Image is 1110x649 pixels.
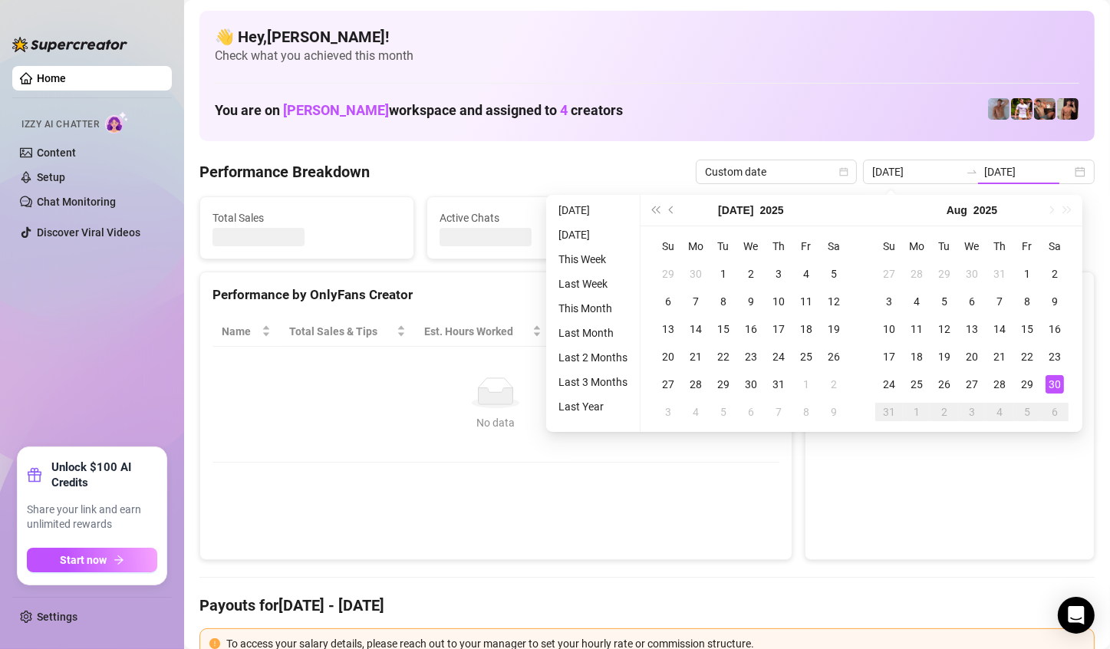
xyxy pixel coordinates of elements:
button: Start nowarrow-right [27,548,157,572]
h1: You are on workspace and assigned to creators [215,102,623,119]
th: Chat Conversion [653,317,779,347]
a: Settings [37,611,77,623]
th: Name [212,317,280,347]
a: Home [37,72,66,84]
span: calendar [839,167,848,176]
div: Est. Hours Worked [424,323,529,340]
span: Chat Conversion [662,323,757,340]
div: Sales by OnlyFans Creator [818,285,1082,305]
div: No data [228,414,764,431]
span: Total Sales [212,209,401,226]
h4: Payouts for [DATE] - [DATE] [199,595,1095,616]
a: Discover Viral Videos [37,226,140,239]
span: 4 [560,102,568,118]
img: Zach [1057,98,1079,120]
span: Total Sales & Tips [289,323,394,340]
span: Izzy AI Chatter [21,117,99,132]
span: Check what you achieved this month [215,48,1079,64]
h4: Performance Breakdown [199,161,370,183]
img: AI Chatter [105,111,129,133]
th: Total Sales & Tips [280,317,415,347]
div: Performance by OnlyFans Creator [212,285,779,305]
div: Open Intercom Messenger [1058,597,1095,634]
span: arrow-right [114,555,124,565]
th: Sales / Hour [551,317,654,347]
span: exclamation-circle [209,638,220,649]
span: Messages Sent [667,209,855,226]
strong: Unlock $100 AI Credits [51,460,157,490]
span: swap-right [966,166,978,178]
span: Start now [61,554,107,566]
span: Share your link and earn unlimited rewards [27,502,157,532]
span: Active Chats [440,209,628,226]
a: Content [37,147,76,159]
img: Joey [988,98,1010,120]
img: logo-BBDzfeDw.svg [12,37,127,52]
span: Name [222,323,259,340]
a: Chat Monitoring [37,196,116,208]
h4: 👋 Hey, [PERSON_NAME] ! [215,26,1079,48]
input: Start date [872,163,960,180]
a: Setup [37,171,65,183]
span: Sales / Hour [560,323,632,340]
span: Custom date [705,160,848,183]
img: Osvaldo [1034,98,1056,120]
img: Hector [1011,98,1033,120]
span: to [966,166,978,178]
span: [PERSON_NAME] [283,102,389,118]
span: gift [27,467,42,483]
input: End date [984,163,1072,180]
